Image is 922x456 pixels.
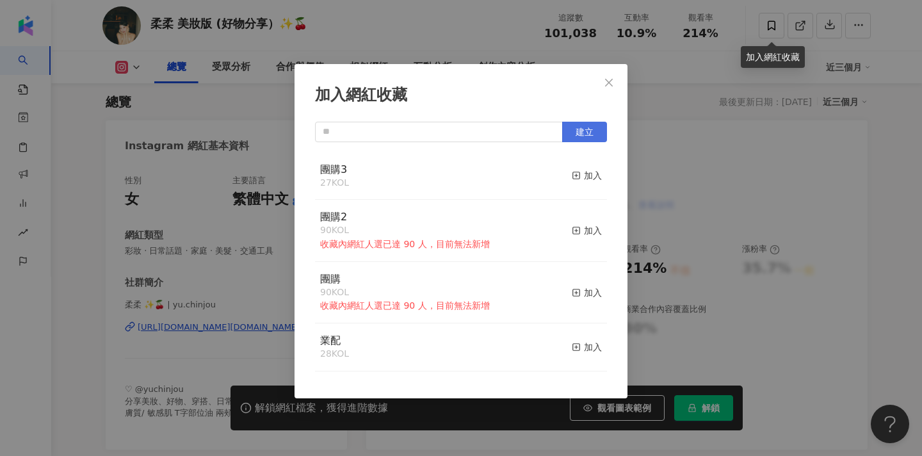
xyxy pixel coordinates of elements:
a: 團購 [320,274,341,284]
a: 業配 [320,336,341,346]
span: 收藏內網紅人選已達 90 人，目前無法新增 [320,239,490,249]
button: 加入 [572,272,602,313]
span: 團購2 [320,211,347,223]
div: 90 KOL [320,286,490,299]
span: 團購 [320,273,341,285]
div: 28 KOL [320,348,349,361]
span: 建立 [576,127,594,137]
button: 建立 [562,122,607,142]
a: 團購3 [320,165,347,175]
span: 外泌體業配 [320,382,371,395]
div: 加入 [572,286,602,300]
span: 收藏內網紅人選已達 90 人，目前無法新增 [320,300,490,311]
div: 加入 [572,168,602,183]
button: 加入 [572,210,602,251]
button: 加入 [572,382,602,409]
div: 加入網紅收藏 [315,85,607,106]
span: 業配 [320,334,341,346]
span: 團購3 [320,163,347,175]
a: 團購2 [320,212,347,222]
div: 加入網紅收藏 [741,46,805,68]
button: 加入 [572,163,602,190]
span: close [604,77,614,88]
div: 加入 [572,224,602,238]
button: Close [596,70,622,95]
div: 90 KOL [320,224,490,237]
div: 27 KOL [320,177,349,190]
div: 加入 [572,340,602,354]
button: 加入 [572,334,602,361]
